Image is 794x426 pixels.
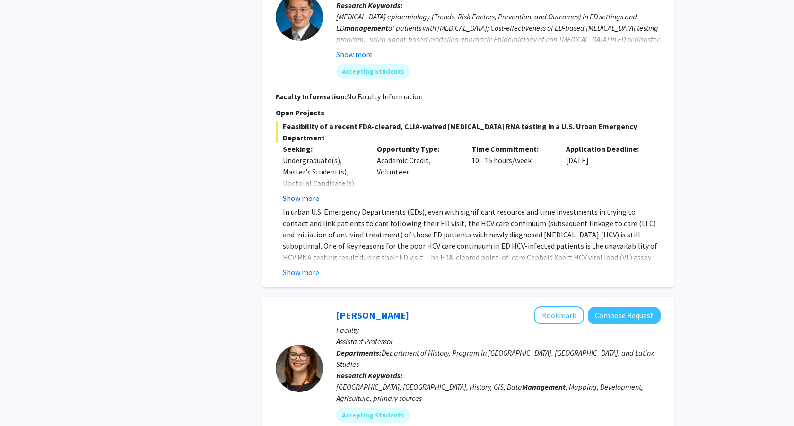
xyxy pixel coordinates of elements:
a: [PERSON_NAME] [336,309,409,321]
div: Undergraduate(s), Master's Student(s), Doctoral Candidate(s) (PhD, MD, DMD, PharmD, etc.) [283,155,363,211]
b: Research Keywords: [336,371,403,380]
iframe: Chat [7,383,40,419]
div: [MEDICAL_DATA] epidemiology (Trends, Risk Factors, Prevention, and Outcomes) in ED settings and E... [336,11,661,56]
mat-chip: Accepting Students [336,408,410,423]
b: Management [522,382,566,391]
p: Application Deadline: [566,143,646,155]
span: Department of History, Program in [GEOGRAPHIC_DATA], [GEOGRAPHIC_DATA], and Latinx Studies [336,348,654,369]
b: Research Keywords: [336,0,403,10]
mat-chip: Accepting Students [336,64,410,79]
b: Departments: [336,348,382,357]
p: Seeking: [283,143,363,155]
b: management [344,23,388,33]
p: Assistant Professor [336,336,661,347]
div: [GEOGRAPHIC_DATA], [GEOGRAPHIC_DATA], History, GIS, Data , Mapping, Development, Agriculture, pri... [336,381,661,404]
button: Show more [336,49,373,60]
p: Opportunity Type: [377,143,457,155]
button: Show more [283,192,319,204]
p: Open Projects [276,107,661,118]
div: Academic Credit, Volunteer [370,143,464,204]
p: In urban U.S. Emergency Departments (EDs), even with significant resource and time investments in... [283,206,661,286]
span: No Faculty Information [347,92,423,101]
span: Feasibility of a recent FDA-cleared, CLIA-waived [MEDICAL_DATA] RNA testing in a U.S. Urban Emerg... [276,121,661,143]
div: [DATE] [559,143,654,204]
button: Show more [283,267,319,278]
p: Faculty [336,324,661,336]
p: Time Commitment: [471,143,552,155]
button: Add Casey Lurtz to Bookmarks [534,306,584,324]
div: 10 - 15 hours/week [464,143,559,204]
b: Faculty Information: [276,92,347,101]
button: Compose Request to Casey Lurtz [588,307,661,324]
